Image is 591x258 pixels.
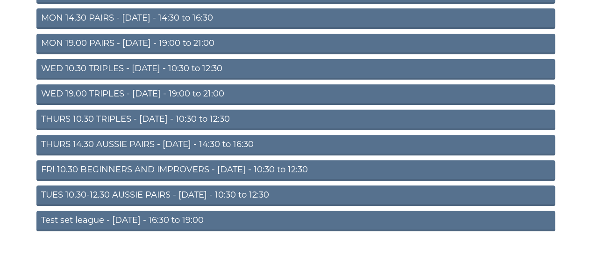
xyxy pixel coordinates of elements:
[36,59,555,80] a: WED 10.30 TRIPLES - [DATE] - 10:30 to 12:30
[36,185,555,206] a: TUES 10.30-12.30 AUSSIE PAIRS - [DATE] - 10:30 to 12:30
[36,135,555,155] a: THURS 14.30 AUSSIE PAIRS - [DATE] - 14:30 to 16:30
[36,34,555,54] a: MON 19.00 PAIRS - [DATE] - 19:00 to 21:00
[36,160,555,181] a: FRI 10.30 BEGINNERS AND IMPROVERS - [DATE] - 10:30 to 12:30
[36,8,555,29] a: MON 14.30 PAIRS - [DATE] - 14:30 to 16:30
[36,211,555,231] a: Test set league - [DATE] - 16:30 to 19:00
[36,84,555,105] a: WED 19.00 TRIPLES - [DATE] - 19:00 to 21:00
[36,110,555,130] a: THURS 10.30 TRIPLES - [DATE] - 10:30 to 12:30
